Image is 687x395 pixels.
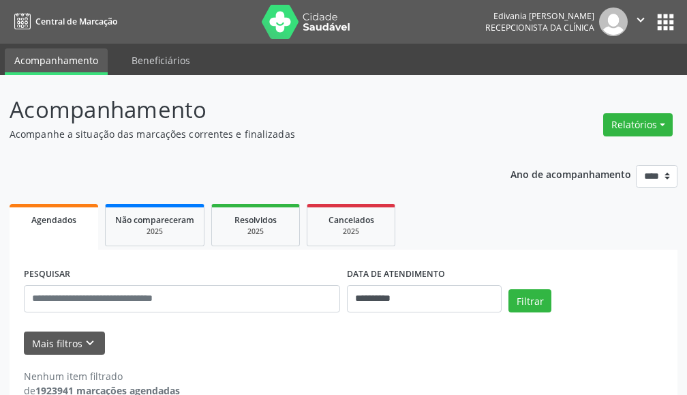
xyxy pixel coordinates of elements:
[10,10,117,33] a: Central de Marcação
[82,336,97,351] i: keyboard_arrow_down
[24,264,70,285] label: PESQUISAR
[347,264,445,285] label: DATA DE ATENDIMENTO
[599,8,628,36] img: img
[654,10,677,34] button: apps
[234,214,277,226] span: Resolvidos
[508,289,551,312] button: Filtrar
[317,226,385,237] div: 2025
[35,16,117,27] span: Central de Marcação
[633,12,648,27] i: 
[10,93,477,127] p: Acompanhamento
[122,48,200,72] a: Beneficiários
[628,8,654,36] button: 
[115,226,194,237] div: 2025
[485,10,594,22] div: Edivania [PERSON_NAME]
[10,127,477,141] p: Acompanhe a situação das marcações correntes e finalizadas
[24,332,105,355] button: Mais filtroskeyboard_arrow_down
[603,113,673,136] button: Relatórios
[510,165,631,182] p: Ano de acompanhamento
[485,22,594,33] span: Recepcionista da clínica
[329,214,374,226] span: Cancelados
[115,214,194,226] span: Não compareceram
[31,214,76,226] span: Agendados
[5,48,108,75] a: Acompanhamento
[222,226,290,237] div: 2025
[24,369,180,383] div: Nenhum item filtrado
